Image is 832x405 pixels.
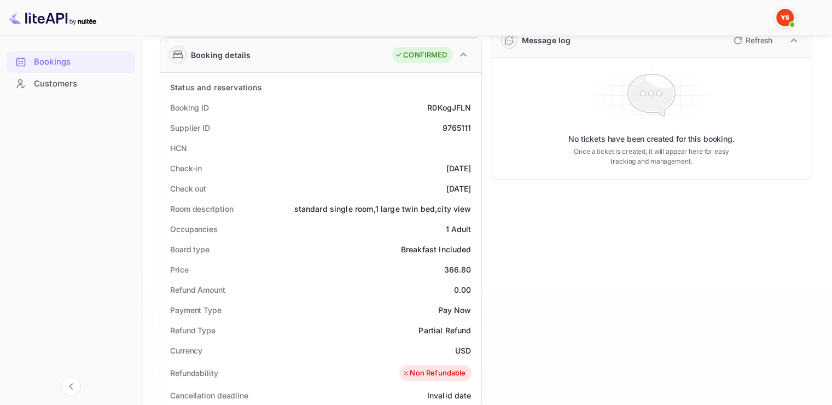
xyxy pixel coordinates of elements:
div: Room description [170,203,233,215]
p: Once a ticket is created, it will appear here for easy tracking and management. [566,147,737,166]
div: Supplier ID [170,122,210,134]
div: 0.00 [454,284,472,296]
p: Refresh [746,34,772,46]
div: Cancellation deadline [170,390,248,401]
div: Check-in [170,163,202,174]
div: 366.80 [444,264,472,275]
div: Bookings [34,56,130,68]
button: Collapse navigation [61,377,81,396]
div: Board type [170,244,210,255]
div: Status and reservations [170,82,262,93]
div: Booking ID [170,102,209,113]
div: [DATE] [446,163,472,174]
div: Invalid date [427,390,472,401]
div: 1 Adult [445,223,471,235]
div: standard single room,1 large twin bed,city view [294,203,471,215]
a: Bookings [7,51,135,72]
div: Customers [34,78,130,90]
div: Partial Refund [418,325,471,336]
a: Customers [7,73,135,94]
div: [DATE] [446,183,472,194]
div: R0KogJFLN [427,102,471,113]
div: USD [455,345,471,356]
button: Refresh [727,32,777,49]
div: Currency [170,345,202,356]
div: Non Refundable [402,368,466,379]
div: Occupancies [170,223,218,235]
p: No tickets have been created for this booking. [568,134,735,144]
div: CONFIRMED [395,50,447,61]
div: Customers [7,73,135,95]
div: Check out [170,183,206,194]
div: Booking details [191,49,251,61]
img: Yandex Support [776,9,794,26]
div: Message log [522,34,571,46]
div: Breakfast Included [401,244,472,255]
img: LiteAPI logo [9,9,96,26]
div: Pay Now [438,304,471,316]
div: Payment Type [170,304,222,316]
div: Refundability [170,367,218,379]
div: HCN [170,142,187,154]
div: Refund Type [170,325,216,336]
div: 9765111 [442,122,471,134]
div: Bookings [7,51,135,73]
div: Refund Amount [170,284,225,296]
div: Price [170,264,189,275]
